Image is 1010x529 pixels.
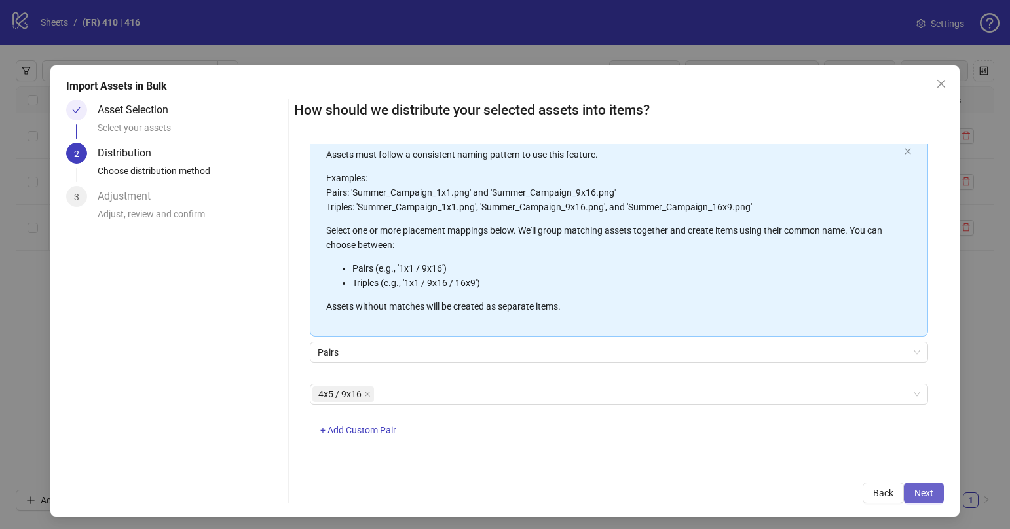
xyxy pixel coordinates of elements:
[326,147,899,162] p: Assets must follow a consistent naming pattern to use this feature.
[318,387,362,401] span: 4x5 / 9x16
[873,488,893,498] span: Back
[320,425,396,435] span: + Add Custom Pair
[364,391,371,397] span: close
[98,120,283,143] div: Select your assets
[74,149,79,159] span: 2
[326,171,899,214] p: Examples: Pairs: 'Summer_Campaign_1x1.png' and 'Summer_Campaign_9x16.png' Triples: 'Summer_Campai...
[294,100,944,121] h2: How should we distribute your selected assets into items?
[98,164,283,186] div: Choose distribution method
[326,223,899,252] p: Select one or more placement mappings below. We'll group matching assets together and create item...
[863,483,904,503] button: Back
[352,261,899,276] li: Pairs (e.g., '1x1 / 9x16')
[98,143,162,164] div: Distribution
[72,105,81,115] span: check
[312,386,374,402] span: 4x5 / 9x16
[904,147,912,156] button: close
[931,73,952,94] button: Close
[74,192,79,202] span: 3
[904,147,912,155] span: close
[318,342,920,362] span: Pairs
[98,186,161,207] div: Adjustment
[98,207,283,229] div: Adjust, review and confirm
[66,79,944,94] div: Import Assets in Bulk
[914,488,933,498] span: Next
[352,276,899,290] li: Triples (e.g., '1x1 / 9x16 / 16x9')
[98,100,179,120] div: Asset Selection
[310,420,407,441] button: + Add Custom Pair
[326,299,899,314] p: Assets without matches will be created as separate items.
[936,79,946,89] span: close
[904,483,944,503] button: Next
